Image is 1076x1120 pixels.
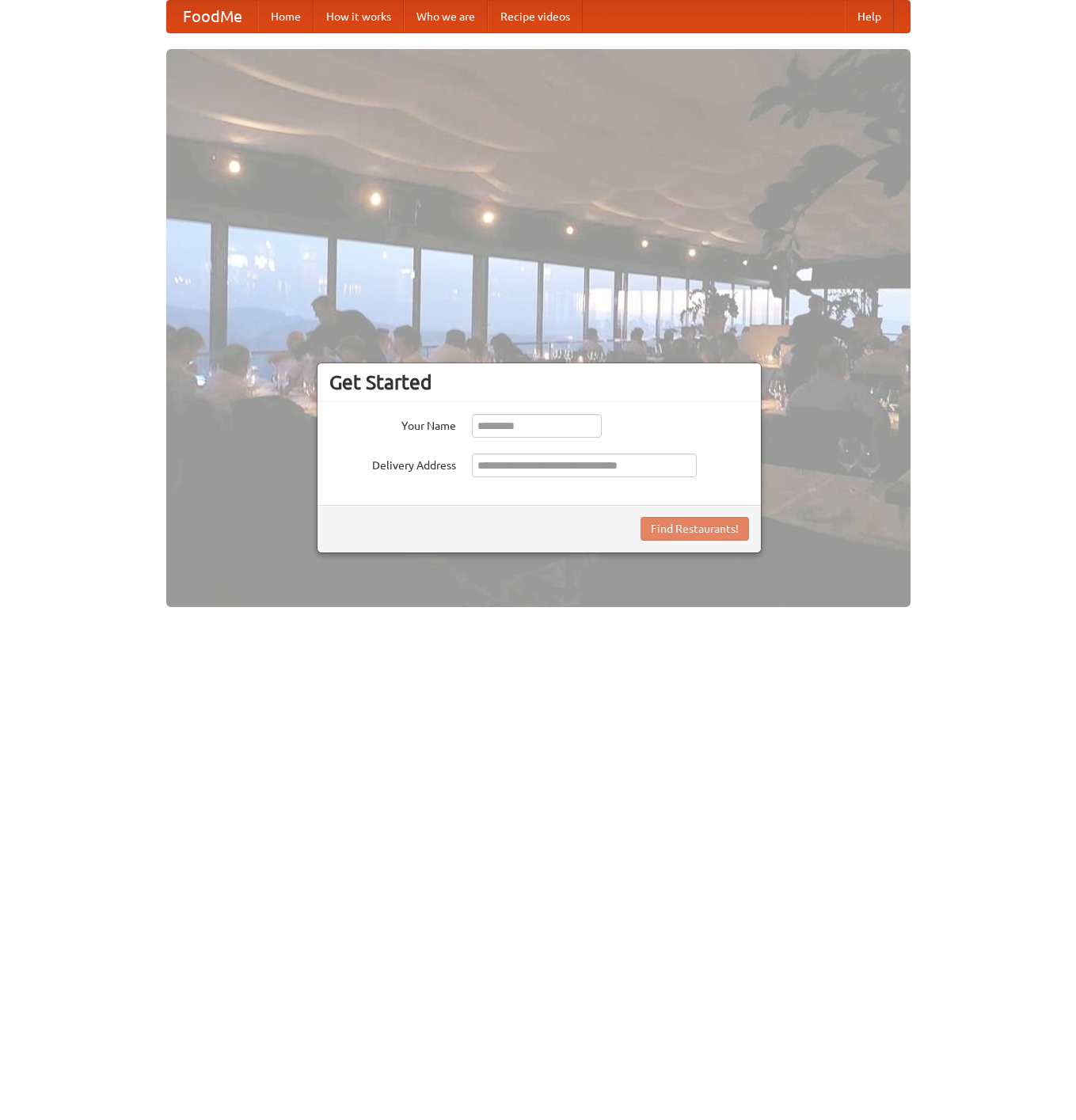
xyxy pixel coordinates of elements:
[641,517,749,541] button: Find Restaurants!
[488,1,583,32] a: Recipe videos
[167,1,258,32] a: FoodMe
[329,454,456,473] label: Delivery Address
[329,414,456,434] label: Your Name
[329,370,749,394] h3: Get Started
[845,1,894,32] a: Help
[404,1,488,32] a: Who we are
[314,1,404,32] a: How it works
[258,1,314,32] a: Home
